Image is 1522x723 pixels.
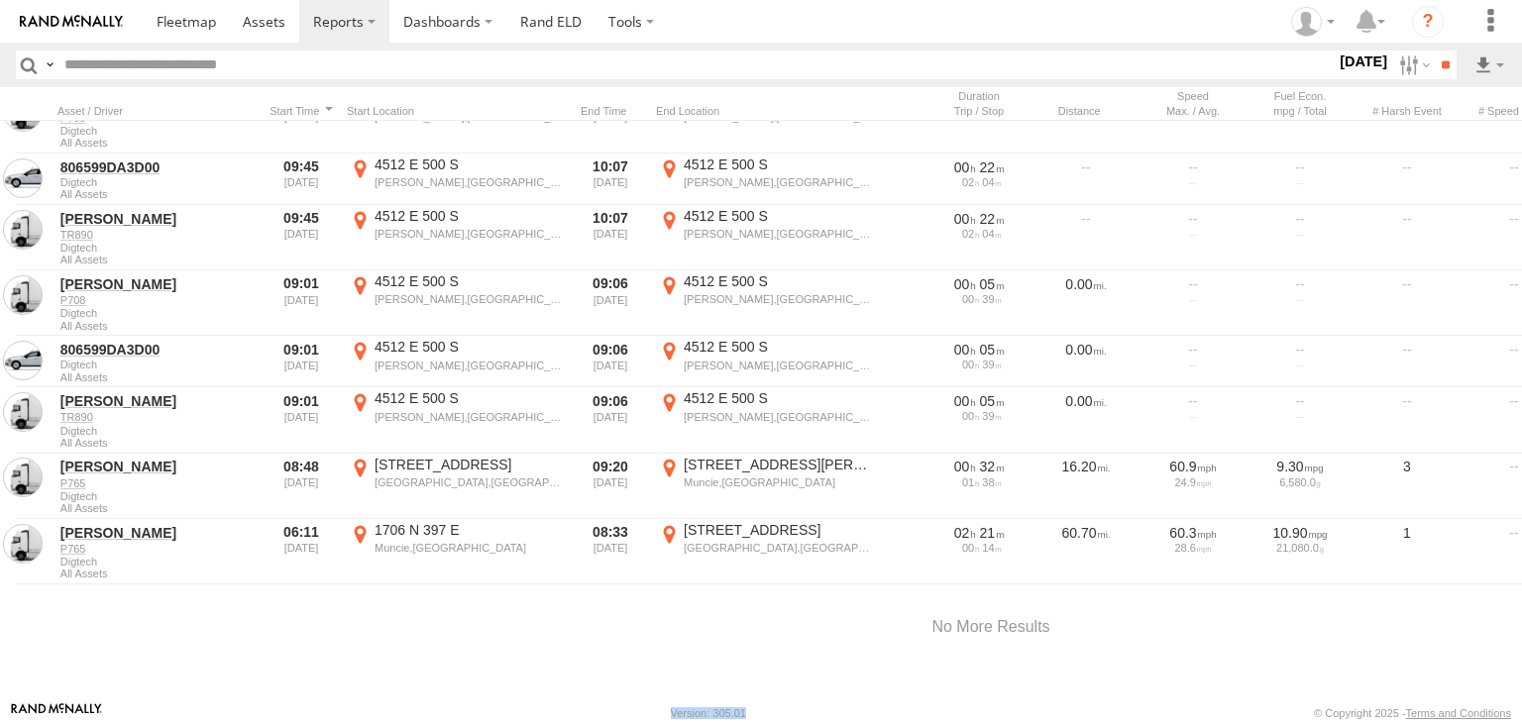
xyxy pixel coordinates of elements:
[60,158,253,176] a: 806599DA3D00
[684,175,871,189] div: [PERSON_NAME],[GEOGRAPHIC_DATA]
[656,155,874,203] label: Click to View Event Location
[60,458,253,475] a: [PERSON_NAME]
[684,155,871,173] div: 4512 E 500 S
[1253,458,1347,475] div: 9.30
[980,276,1005,292] span: 05
[60,125,253,137] span: Digtech
[60,437,253,449] span: Filter Results to this Group
[1406,707,1511,719] a: Terms and Conditions
[60,359,253,370] span: Digtech
[573,155,648,203] div: 10:07 [DATE]
[1314,707,1511,719] div: © Copyright 2025 -
[656,90,874,152] label: Click to View Event Location
[932,341,1026,359] div: [312s] 12/08/2025 09:01 - 12/08/2025 09:06
[375,521,562,539] div: 1706 N 397 E
[375,389,562,407] div: 4512 E 500 S
[264,155,339,203] div: 09:45 [DATE]
[982,111,1001,123] span: 04
[3,210,43,250] a: View Asset in Asset Management
[60,502,253,514] span: Filter Results to this Group
[60,524,253,542] a: [PERSON_NAME]
[982,542,1001,554] span: 14
[573,207,648,268] div: 10:07 [DATE]
[264,456,339,517] div: 08:48 [DATE]
[684,292,871,306] div: [PERSON_NAME],[GEOGRAPHIC_DATA]
[932,524,1026,542] div: [8512s] 12/08/2025 06:11 - 12/08/2025 08:33
[60,320,253,332] span: Filter Results to this Group
[347,338,565,385] label: Click to View Event Location
[962,176,979,188] span: 02
[57,104,256,118] div: Click to Sort
[264,521,339,582] div: 06:11 [DATE]
[962,293,979,305] span: 00
[1253,542,1347,554] div: 21,080.0
[375,475,562,489] div: [GEOGRAPHIC_DATA],[GEOGRAPHIC_DATA]
[932,158,1026,176] div: [1323s] 12/08/2025 09:45 - 12/08/2025 10:07
[684,227,871,241] div: [PERSON_NAME],[GEOGRAPHIC_DATA]
[656,338,874,385] label: Click to View Event Location
[982,176,1001,188] span: 04
[60,176,253,188] span: Digtech
[656,456,874,517] label: Click to View Event Location
[962,359,979,370] span: 00
[375,155,562,173] div: 4512 E 500 S
[573,104,648,118] div: Click to Sort
[954,393,976,409] span: 00
[60,242,253,254] span: Digtech
[954,525,976,541] span: 02
[980,393,1005,409] span: 05
[60,410,253,424] a: TR890
[684,272,871,290] div: 4512 E 500 S
[980,159,1005,175] span: 22
[982,410,1001,422] span: 39
[60,542,253,556] a: P765
[982,293,1001,305] span: 39
[375,175,562,189] div: [PERSON_NAME],[GEOGRAPHIC_DATA]
[1146,524,1240,542] div: 60.3
[375,456,562,473] div: [STREET_ADDRESS]
[962,410,979,422] span: 00
[1253,476,1347,488] div: 6,580.0
[954,342,976,358] span: 00
[60,137,253,149] span: Filter Results to this Group
[347,521,565,582] label: Click to View Event Location
[264,207,339,268] div: 09:45 [DATE]
[1036,456,1136,517] div: 16.20
[982,359,1001,370] span: 39
[671,707,746,719] div: Version: 305.01
[982,476,1001,488] span: 38
[962,542,979,554] span: 00
[932,210,1026,228] div: [1323s] 12/08/2025 09:45 - 12/08/2025 10:07
[20,15,123,29] img: rand-logo.svg
[656,272,874,334] label: Click to View Event Location
[1036,521,1136,582] div: 60.70
[347,272,565,334] label: Click to View Event Location
[656,207,874,268] label: Click to View Event Location
[60,188,253,200] span: Filter Results to this Group
[656,389,874,451] label: Click to View Event Location
[1146,542,1240,554] div: 28.6
[980,342,1005,358] span: 05
[1391,51,1434,79] label: Search Filter Options
[954,159,976,175] span: 00
[932,275,1026,293] div: [312s] 12/08/2025 09:01 - 12/08/2025 09:06
[347,389,565,451] label: Click to View Event Location
[684,410,871,424] div: [PERSON_NAME],[GEOGRAPHIC_DATA]
[42,51,57,79] label: Search Query
[982,228,1001,240] span: 04
[573,272,648,334] div: 09:06 [DATE]
[980,211,1005,227] span: 22
[60,568,253,579] span: Filter Results to this Group
[1036,389,1136,451] div: 0.00
[347,456,565,517] label: Click to View Event Location
[60,341,253,359] a: 806599DA3D00
[1146,476,1240,488] div: 24.9
[932,392,1026,410] div: [312s] 12/08/2025 09:01 - 12/08/2025 09:06
[684,456,871,473] div: [STREET_ADDRESS][PERSON_NAME]
[573,338,648,385] div: 09:06 [DATE]
[60,254,253,265] span: Filter Results to this Group
[3,458,43,497] a: View Asset in Asset Management
[60,425,253,437] span: Digtech
[1358,456,1457,517] div: 3
[573,521,648,582] div: 08:33 [DATE]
